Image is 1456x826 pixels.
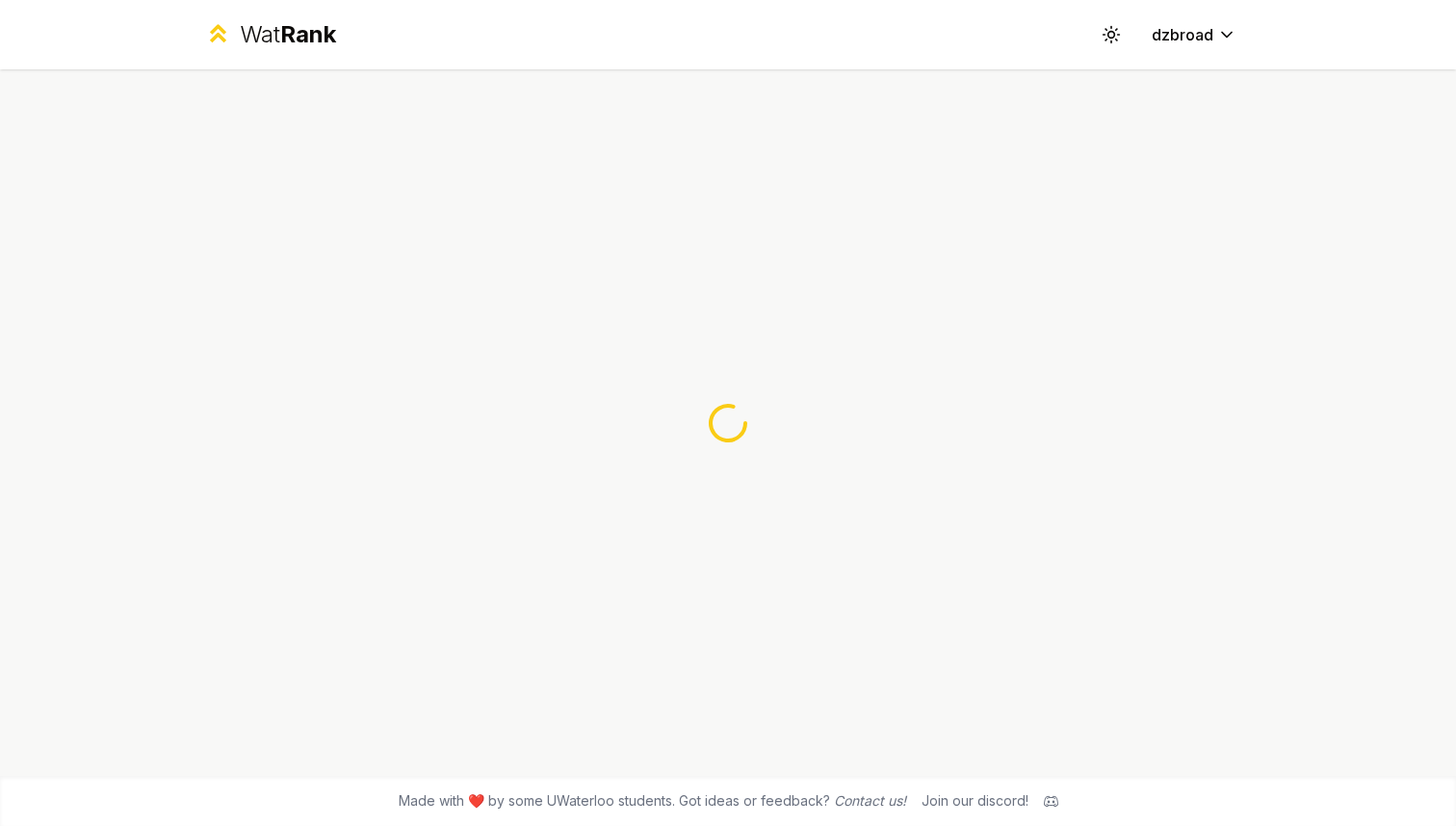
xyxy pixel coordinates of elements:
span: Made with ❤️ by some UWaterloo students. Got ideas or feedback? [399,791,906,811]
div: Join our discord! [922,791,1028,811]
a: Contact us! [834,792,906,809]
button: dzbroad [1136,17,1252,52]
span: dzbroad [1152,23,1213,46]
span: Rank [280,20,336,48]
div: Wat [240,19,336,50]
a: WatRank [204,19,336,50]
